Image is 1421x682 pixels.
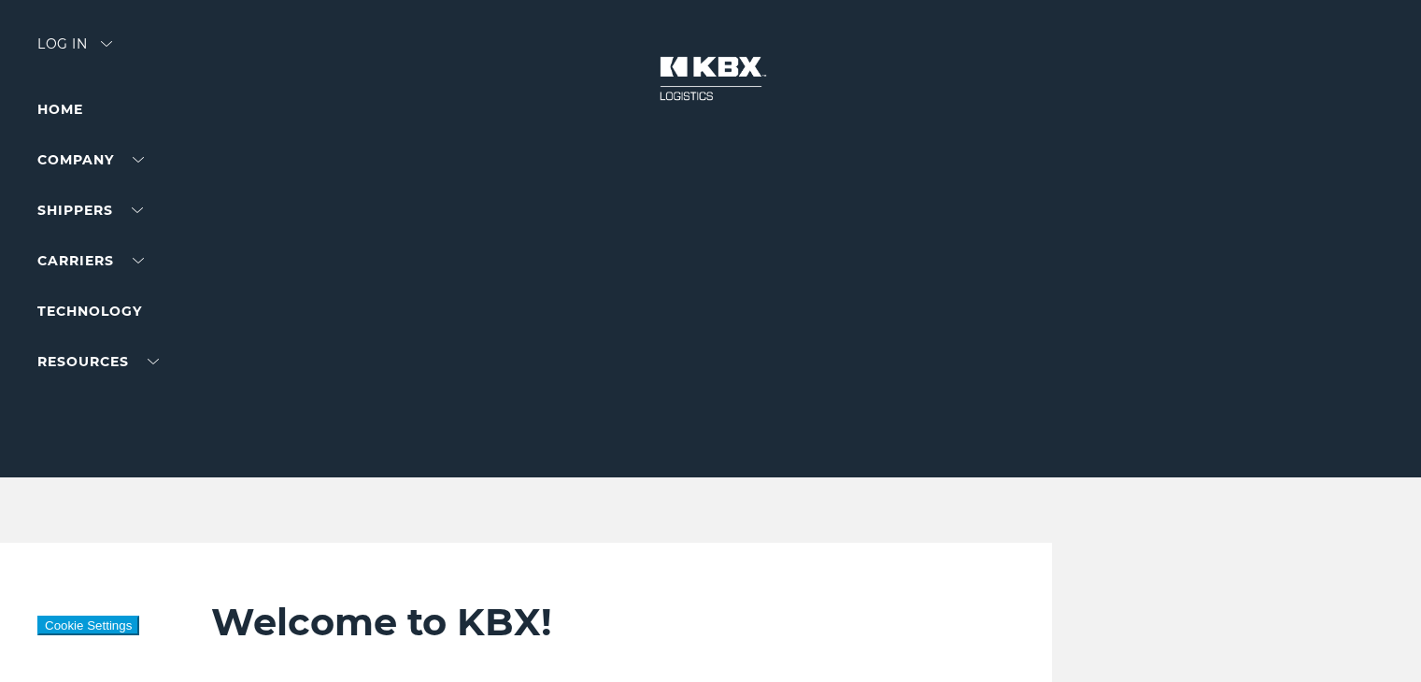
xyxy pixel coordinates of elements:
[37,616,139,635] button: Cookie Settings
[101,41,112,47] img: arrow
[37,202,143,219] a: SHIPPERS
[37,252,144,269] a: Carriers
[37,151,144,168] a: Company
[37,303,142,320] a: Technology
[211,599,978,646] h2: Welcome to KBX!
[641,37,781,120] img: kbx logo
[37,353,159,370] a: RESOURCES
[37,101,83,118] a: Home
[37,37,112,64] div: Log in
